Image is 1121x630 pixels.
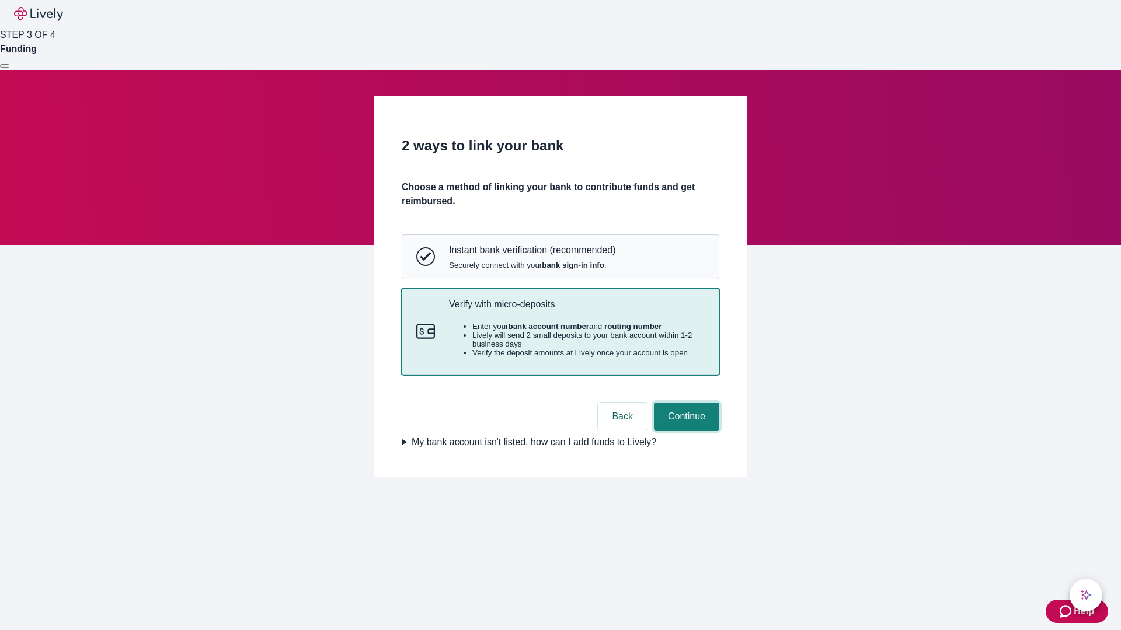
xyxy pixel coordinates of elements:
h4: Choose a method of linking your bank to contribute funds and get reimbursed. [402,180,719,208]
li: Lively will send 2 small deposits to your bank account within 1-2 business days [472,331,705,348]
button: Zendesk support iconHelp [1046,600,1108,623]
button: Instant bank verificationInstant bank verification (recommended)Securely connect with yourbank si... [402,235,719,278]
h2: 2 ways to link your bank [402,135,719,156]
p: Instant bank verification (recommended) [449,244,615,256]
svg: Micro-deposits [416,322,435,341]
img: Lively [14,7,63,21]
span: Help [1074,604,1094,618]
strong: routing number [604,322,662,331]
summary: My bank account isn't listed, how can I add funds to Lively? [402,435,719,449]
button: Back [598,402,647,430]
svg: Instant bank verification [416,247,435,266]
li: Enter your and [472,322,705,331]
span: Securely connect with your . [449,261,615,269]
button: Continue [654,402,719,430]
li: Verify the deposit amounts at Lively once your account is open [472,348,705,357]
strong: bank account number [509,322,590,331]
strong: bank sign-in info [542,261,604,269]
svg: Lively AI Assistant [1080,589,1092,601]
button: chat [1070,579,1102,611]
button: Micro-depositsVerify with micro-depositsEnter yourbank account numberand routing numberLively wil... [402,289,719,374]
svg: Zendesk support icon [1060,604,1074,618]
p: Verify with micro-deposits [449,299,705,310]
